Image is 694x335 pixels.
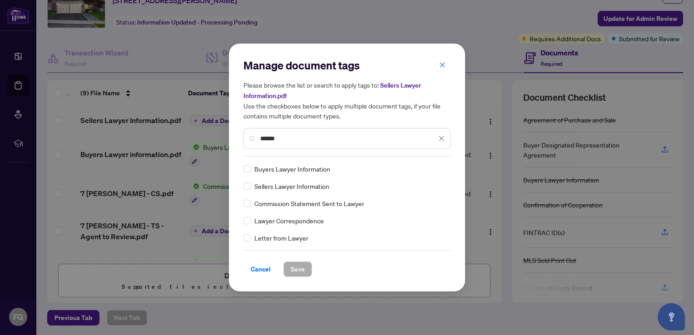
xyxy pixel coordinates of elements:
button: Save [283,261,312,277]
span: Buyers Lawyer Information [254,164,330,174]
h5: Please browse the list or search to apply tags to: Use the checkboxes below to apply multiple doc... [243,80,451,121]
span: Commission Statement Sent to Lawyer [254,198,364,208]
span: Lawyer Correspondence [254,216,324,226]
span: Letter from Lawyer [254,233,308,243]
span: Cancel [251,262,271,276]
button: Open asap [658,303,685,330]
span: close [438,135,445,142]
button: Cancel [243,261,278,277]
span: close [439,62,446,68]
h2: Manage document tags [243,58,451,73]
span: Sellers Lawyer Information [254,181,329,191]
